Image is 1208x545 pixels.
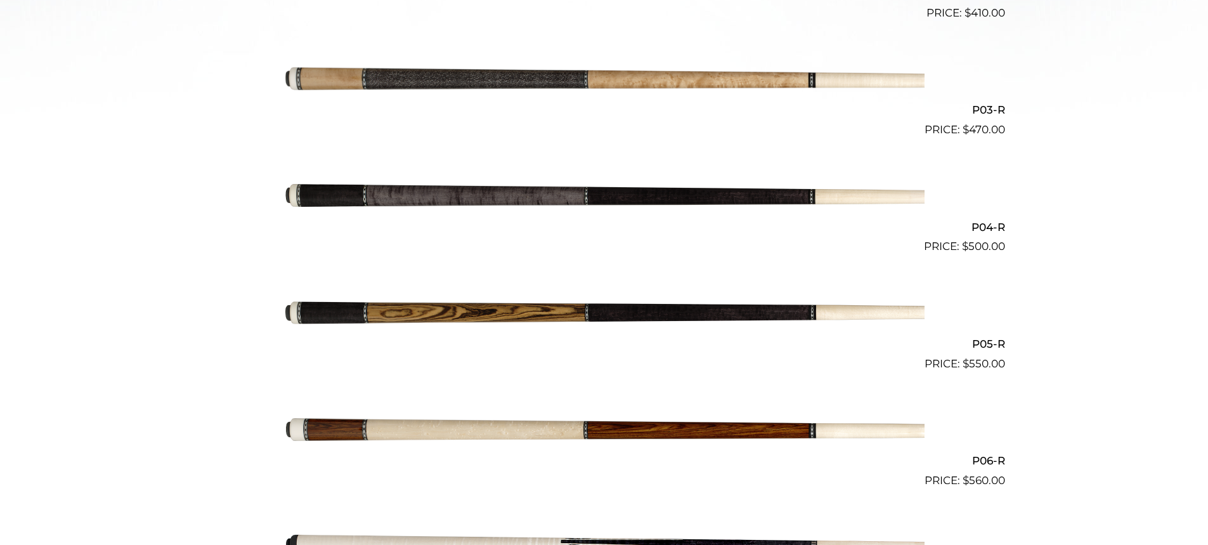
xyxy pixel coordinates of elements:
bdi: 560.00 [963,474,1005,487]
h2: P05-R [204,332,1005,355]
bdi: 470.00 [963,123,1005,136]
img: P03-R [284,27,925,133]
a: P04-R $500.00 [204,143,1005,255]
h2: P06-R [204,449,1005,473]
bdi: 500.00 [962,240,1005,253]
img: P05-R [284,260,925,367]
img: P06-R [284,378,925,484]
bdi: 550.00 [963,357,1005,370]
a: P06-R $560.00 [204,378,1005,489]
span: $ [963,123,969,136]
h2: P03-R [204,98,1005,122]
span: $ [964,6,971,19]
a: P05-R $550.00 [204,260,1005,372]
a: P03-R $470.00 [204,27,1005,138]
h2: P04-R [204,215,1005,239]
span: $ [963,357,969,370]
span: $ [962,240,968,253]
img: P04-R [284,143,925,250]
span: $ [963,474,969,487]
bdi: 410.00 [964,6,1005,19]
